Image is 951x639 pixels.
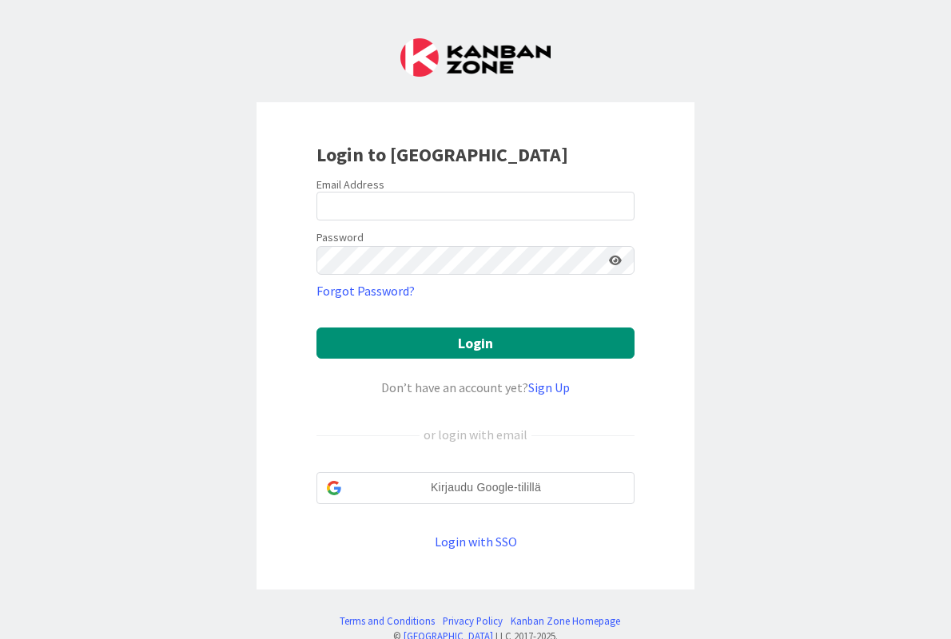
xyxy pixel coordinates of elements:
[316,229,364,246] label: Password
[348,479,624,496] span: Kirjaudu Google-tilillä
[316,177,384,192] label: Email Address
[316,378,635,397] div: Don’t have an account yet?
[340,613,435,629] a: Terms and Conditions
[316,142,568,167] b: Login to [GEOGRAPHIC_DATA]
[511,613,620,629] a: Kanban Zone Homepage
[316,281,415,300] a: Forgot Password?
[316,472,635,504] div: Kirjaudu Google-tilillä
[435,534,517,550] a: Login with SSO
[420,425,531,444] div: or login with email
[316,327,635,359] button: Login
[443,613,503,629] a: Privacy Policy
[400,38,551,77] img: Kanban Zone
[528,379,570,395] a: Sign Up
